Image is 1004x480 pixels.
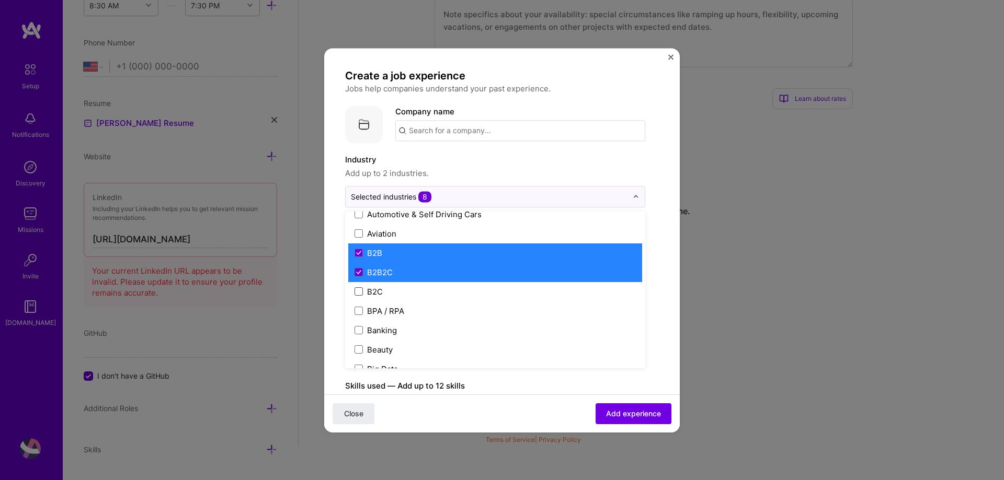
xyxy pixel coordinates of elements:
label: Industry [345,154,645,166]
div: B2C [367,286,383,297]
div: Beauty [367,344,393,355]
button: Close [668,54,674,65]
div: B2B [367,248,382,259]
div: BPA / RPA [367,306,404,317]
div: Automotive & Self Driving Cars [367,209,482,220]
div: Banking [367,325,397,336]
button: Add experience [596,403,671,424]
span: Add experience [606,408,661,418]
label: Company name [395,107,454,116]
span: Any new skills will be added to your profile. [345,393,645,406]
div: Aviation [367,228,396,239]
span: 8 [418,191,431,202]
div: Selected industries [351,191,431,202]
div: Big Data [367,364,398,374]
span: Close [344,408,363,418]
span: Add up to 2 industries. [345,167,645,180]
input: Search for a company... [395,120,645,141]
button: Close [333,403,374,424]
div: B2B2C [367,267,393,278]
h4: Create a job experience [345,69,645,83]
img: drop icon [633,193,639,200]
img: Company logo [345,106,383,143]
p: Jobs help companies understand your past experience. [345,83,645,95]
label: Skills used — Add up to 12 skills [345,380,645,392]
